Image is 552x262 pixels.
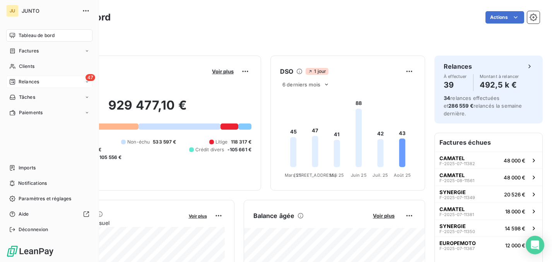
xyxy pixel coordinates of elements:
[22,8,77,14] span: JUNTO
[6,193,92,205] a: Paramètres et réglages
[212,68,234,74] span: Voir plus
[435,220,542,237] button: SYNERGIEF-2025-07-1135014 598 €
[435,237,542,254] button: EUROPEMOTOF-2025-07-1136712 000 €
[435,203,542,220] button: CAMATELF-2025-07-1138118 000 €
[6,45,92,57] a: Factures
[6,208,92,220] a: Aide
[485,11,524,24] button: Actions
[439,172,465,178] span: CAMATEL
[280,67,293,76] h6: DSO
[85,74,95,81] span: 47
[18,180,47,187] span: Notifications
[505,208,525,215] span: 18 000 €
[505,242,525,248] span: 12 000 €
[444,95,450,101] span: 34
[231,139,251,145] span: 118 317 €
[439,206,465,212] span: CAMATEL
[294,172,336,178] tspan: [STREET_ADDRESS]
[371,212,397,219] button: Voir plus
[44,98,251,121] h2: 929 477,10 €
[19,94,35,101] span: Tâches
[480,79,519,91] h4: 492,5 k €
[285,172,302,178] tspan: Mars 25
[504,191,525,198] span: 20 526 €
[6,91,92,103] a: Tâches
[439,223,466,229] span: SYNERGIE
[394,172,411,178] tspan: Août 25
[215,139,228,145] span: Litige
[97,154,122,161] span: -105 556 €
[153,139,176,145] span: 533 597 €
[330,172,344,178] tspan: Mai 25
[439,155,465,161] span: CAMATEL
[439,195,475,200] span: F-2025-07-11349
[189,213,207,219] span: Voir plus
[6,5,19,17] div: JU
[6,162,92,174] a: Imports
[504,157,525,164] span: 48 000 €
[439,246,475,251] span: F-2025-07-11367
[373,172,388,178] tspan: Juil. 25
[444,95,522,117] span: relances effectuées et relancés la semaine dernière.
[19,211,29,218] span: Aide
[351,172,367,178] tspan: Juin 25
[127,139,150,145] span: Non-échu
[19,226,48,233] span: Déconnexion
[444,74,467,79] span: À effectuer
[439,178,474,183] span: F-2025-08-11561
[6,60,92,73] a: Clients
[19,47,39,54] span: Factures
[6,106,92,119] a: Paiements
[6,29,92,42] a: Tableau de bord
[19,109,43,116] span: Paiements
[186,212,209,219] button: Voir plus
[504,174,525,181] span: 48 000 €
[253,211,295,220] h6: Balance âgée
[439,240,476,246] span: EUROPEMOTO
[373,213,395,219] span: Voir plus
[6,245,54,257] img: Logo LeanPay
[439,212,474,217] span: F-2025-07-11381
[435,169,542,186] button: CAMATELF-2025-08-1156148 000 €
[19,164,36,171] span: Imports
[210,68,236,75] button: Voir plus
[435,186,542,203] button: SYNERGIEF-2025-07-1134920 526 €
[444,79,467,91] h4: 39
[19,78,39,85] span: Relances
[282,81,320,88] span: 6 derniers mois
[505,225,525,232] span: 14 598 €
[306,68,328,75] span: 1 jour
[227,146,252,153] span: -105 661 €
[19,195,71,202] span: Paramètres et réglages
[19,32,55,39] span: Tableau de bord
[195,146,224,153] span: Crédit divers
[6,76,92,88] a: 47Relances
[19,63,34,70] span: Clients
[439,161,475,166] span: F-2025-07-11382
[480,74,519,79] span: Montant à relancer
[444,62,472,71] h6: Relances
[439,229,475,234] span: F-2025-07-11350
[435,133,542,152] h6: Factures échues
[526,236,544,254] div: Open Intercom Messenger
[435,152,542,169] button: CAMATELF-2025-07-1138248 000 €
[44,219,183,227] span: Chiffre d'affaires mensuel
[439,189,466,195] span: SYNERGIE
[448,103,473,109] span: 286 559 €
